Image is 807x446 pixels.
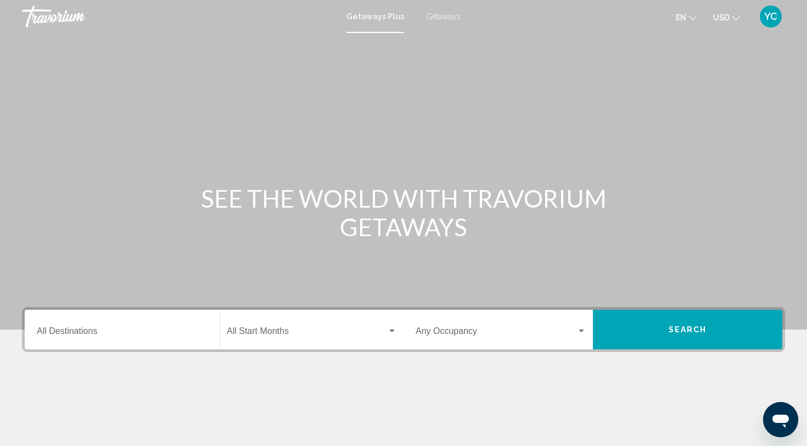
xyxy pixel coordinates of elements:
a: Getaways Plus [346,12,404,21]
span: YC [764,11,777,22]
span: Search [669,326,707,335]
button: Change currency [713,9,740,25]
span: USD [713,13,730,22]
a: Travorium [22,5,335,27]
a: Getaways [426,12,461,21]
span: en [676,13,686,22]
button: User Menu [756,5,785,28]
button: Change language [676,9,697,25]
button: Search [593,310,782,349]
iframe: Button to launch messaging window [763,402,798,437]
div: Search widget [25,310,782,349]
h1: SEE THE WORLD WITH TRAVORIUM GETAWAYS [198,184,609,241]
